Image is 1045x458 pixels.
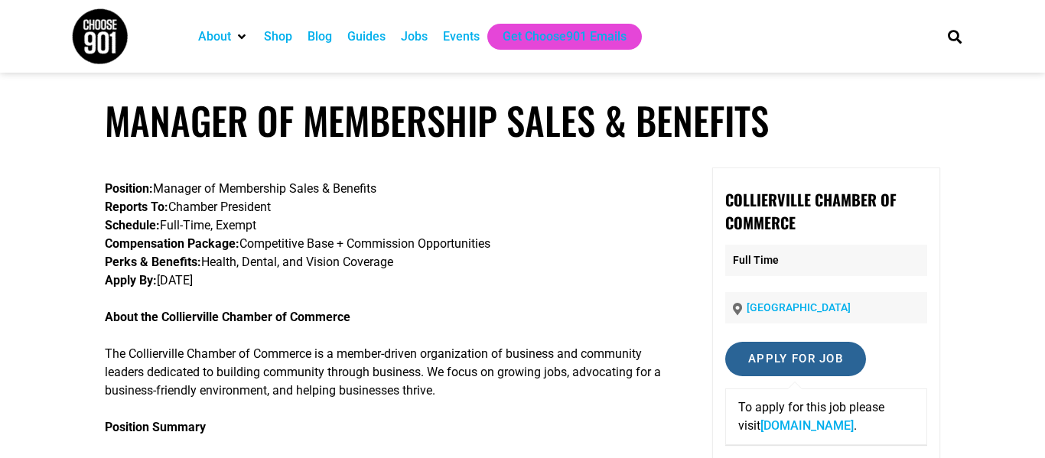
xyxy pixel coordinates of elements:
[105,218,160,232] strong: Schedule:
[401,28,428,46] a: Jobs
[105,345,671,400] p: The Collierville Chamber of Commerce is a member-driven organization of business and community le...
[942,24,968,49] div: Search
[347,28,386,46] a: Guides
[264,28,292,46] a: Shop
[725,342,866,376] input: Apply for job
[190,24,922,50] nav: Main nav
[105,255,201,269] strong: Perks & Benefits:
[725,245,927,276] p: Full Time
[503,28,627,46] a: Get Choose901 Emails
[308,28,332,46] a: Blog
[105,181,153,196] strong: Position:
[190,24,256,50] div: About
[105,180,671,290] p: Manager of Membership Sales & Benefits Chamber President Full-Time, Exempt Competitive Base + Com...
[725,188,897,234] strong: Collierville Chamber of Commerce
[105,98,941,143] h1: Manager of Membership Sales & Benefits
[105,200,168,214] strong: Reports To:
[760,418,854,433] a: [DOMAIN_NAME]
[105,236,239,251] strong: Compensation Package:
[198,28,231,46] a: About
[105,310,350,324] strong: About the Collierville Chamber of Commerce
[747,301,851,313] a: [GEOGRAPHIC_DATA]
[105,273,157,287] strong: Apply By:
[443,28,480,46] a: Events
[738,398,914,435] p: To apply for this job please visit .
[105,420,206,434] strong: Position Summary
